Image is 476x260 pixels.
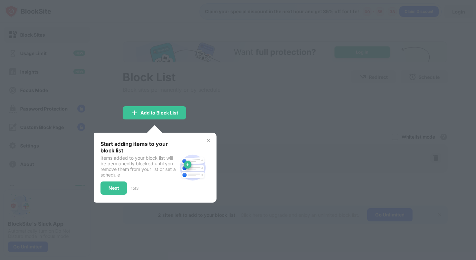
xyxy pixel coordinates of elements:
[131,186,139,191] div: 1 of 3
[108,185,119,191] div: Next
[100,155,177,178] div: Items added to your block list will be permanently blocked until you remove them from your list o...
[100,141,177,154] div: Start adding items to your block list
[206,138,211,143] img: x-button.svg
[177,152,209,183] img: block-site.svg
[140,110,178,115] div: Add to Block List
